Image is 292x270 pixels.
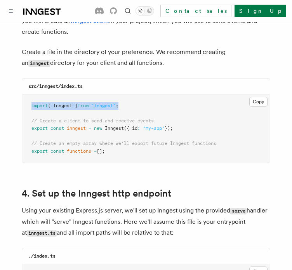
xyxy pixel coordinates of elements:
[136,6,154,16] button: Toggle dark mode
[28,84,83,89] code: src/inngest/index.ts
[31,118,154,124] span: // Create a client to send and receive events
[94,125,102,131] span: new
[97,148,105,154] span: [];
[50,125,64,131] span: const
[143,125,165,131] span: "my-app"
[235,5,286,17] a: Sign Up
[249,97,268,107] button: Copy
[31,125,48,131] span: export
[116,103,118,108] span: ;
[31,103,48,108] span: import
[28,253,56,259] code: ./index.ts
[31,148,48,154] span: export
[27,230,57,237] code: inngest.ts
[230,208,247,214] code: serve
[22,188,171,199] a: 4. Set up the Inngest http endpoint
[94,148,97,154] span: =
[91,103,116,108] span: "inngest"
[50,148,64,154] span: const
[67,148,91,154] span: functions
[67,125,86,131] span: inngest
[28,60,50,67] code: inngest
[165,125,173,131] span: });
[6,6,16,16] button: Toggle navigation
[22,47,270,69] p: Create a file in the directory of your preference. We recommend creating an directory for your cl...
[123,6,132,16] button: Find something...
[124,125,137,131] span: ({ id
[89,125,91,131] span: =
[31,141,216,146] span: // Create an empty array where we'll export future Inngest functions
[22,205,270,239] p: Using your existing Express.js server, we'll set up Inngest using the provided handler which will...
[48,103,78,108] span: { Inngest }
[105,125,124,131] span: Inngest
[71,17,109,24] a: Inngest client
[78,103,89,108] span: from
[137,125,140,131] span: :
[160,5,231,17] a: Contact sales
